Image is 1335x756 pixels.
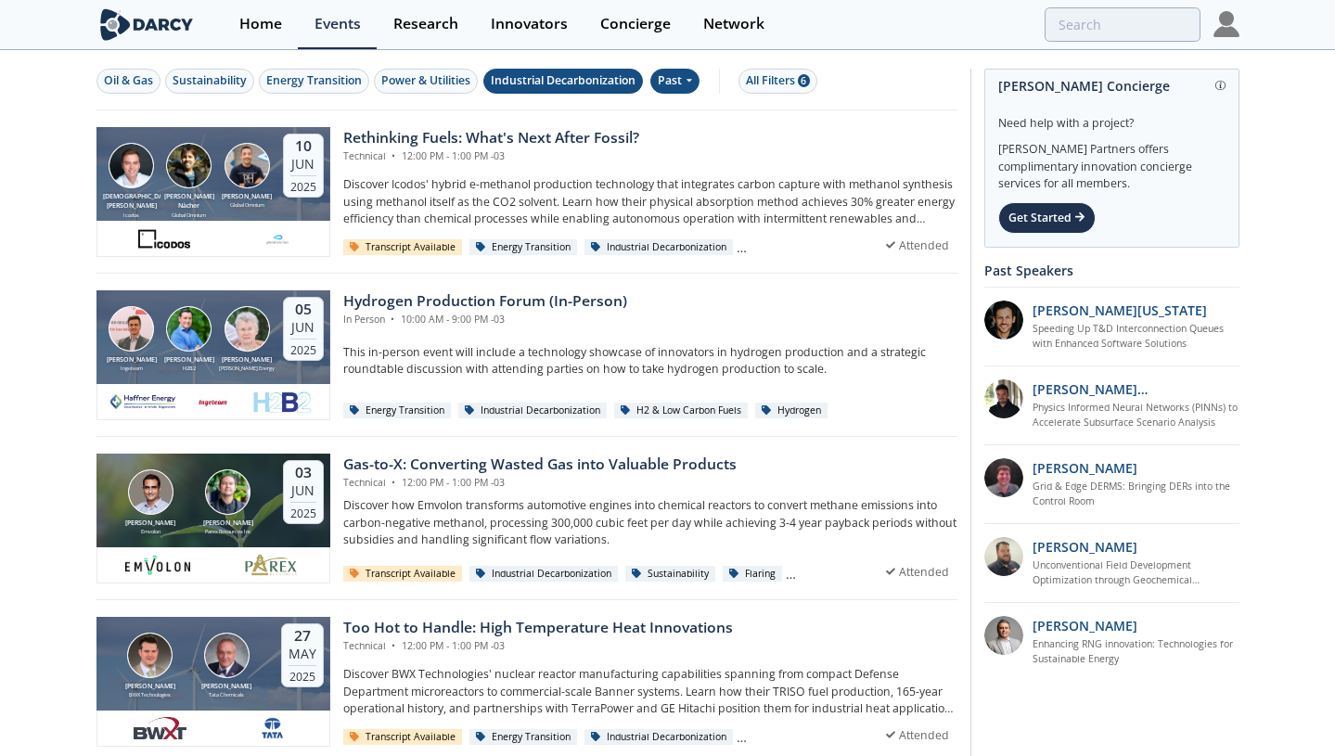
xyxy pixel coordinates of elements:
iframe: chat widget [1257,682,1316,737]
img: Emmanuel Kasseris [128,469,173,515]
div: Industrial Decarbonization [491,72,635,89]
div: Parex Resources Inc [199,528,256,535]
a: Emmanuel Kasseris [PERSON_NAME] Emvolon Jacobo Ortiz Avila [PERSON_NAME] Parex Resources Inc 03 J... [96,454,957,583]
div: Technical 12:00 PM - 1:00 PM -03 [343,149,639,164]
img: 87ca1092-bcd8-4a99-9c3a-4ff482c1e025 [196,391,229,413]
div: Global Omnium [218,201,276,209]
img: 1643745785856-bwxt%20logo.jfif [133,717,187,739]
div: Gas-to-X: Converting Wasted Gas into Valuable Products [343,454,737,476]
div: 2025 [290,339,316,357]
div: 2025 [290,175,316,194]
img: Rubén Hervás Martínez [225,143,270,188]
div: Global Omnium [160,211,218,219]
div: [PERSON_NAME] [103,355,160,365]
div: 2025 [289,665,316,684]
div: 05 [290,301,316,319]
img: 20112e9a-1f67-404a-878c-a26f1c79f5da [984,379,1023,418]
img: 3cee28eb-1548-43c7-b74f-3db04cb5f39b [266,227,289,250]
div: Icodos [103,211,160,219]
div: Power & Utilities [381,72,470,89]
div: Jun [290,156,316,173]
div: 27 [289,627,316,646]
div: Industrial Decarbonization [458,403,608,419]
button: Energy Transition [259,69,369,94]
div: Flaring [723,566,783,583]
div: Technical 12:00 PM - 1:00 PM -03 [343,639,733,654]
div: Oil & Gas [104,72,153,89]
div: Too Hot to Handle: High Temperature Heat Innovations [343,617,733,639]
img: 2k2ez1SvSiOh3gKHmcgF [984,537,1023,576]
img: a36b7312-a68c-433c-af4c-423f51b7b01c [110,391,175,413]
div: Hydrogen [755,403,828,419]
img: Erik Nygaard [127,633,173,678]
div: Energy Transition [469,239,578,256]
div: May [289,646,316,662]
div: Industrial Decarbonization [469,566,619,583]
div: 03 [290,464,316,482]
div: [PERSON_NAME] [199,519,256,529]
p: [PERSON_NAME] [PERSON_NAME] [1033,379,1239,399]
div: Network [703,17,764,32]
div: BWX Technologies [122,691,179,698]
div: Attended [878,560,957,583]
p: [PERSON_NAME] [1033,616,1137,635]
img: accc9a8e-a9c1-4d58-ae37-132228efcf55 [984,458,1023,497]
div: Need help with a project? [998,102,1226,132]
span: • [388,313,398,326]
img: 63629522-c047-4eeb-9b06-6d35eadfb64d [137,227,192,250]
a: Grid & Edge DERMS: Bringing DERs into the Control Room [1033,480,1239,509]
div: Transcript Available [343,729,463,746]
p: This in-person event will include a technology showcase of innovators in hydrogen production and ... [343,344,957,378]
div: Transcript Available [343,566,463,583]
div: Sustainability [625,566,716,583]
img: 1642110306268-download%20%281%29.png [240,554,301,576]
div: [PERSON_NAME] [160,355,218,365]
div: [PERSON_NAME] [198,682,255,692]
div: Attended [878,724,957,747]
div: Energy Transition [469,729,578,746]
div: Emvolon [122,528,179,535]
div: 10 [290,137,316,156]
input: Advanced Search [1045,7,1200,42]
a: Francisco Javier Sánchez Primo [PERSON_NAME] Ingeteam Pedro Pajares [PERSON_NAME] H2B2 Nathalie I... [96,290,957,420]
span: • [389,476,399,489]
div: [PERSON_NAME] [218,355,276,365]
button: Oil & Gas [96,69,160,94]
p: Discover Icodos' hybrid e-methanol production technology that integrates carbon capture with meth... [343,176,957,227]
div: Hydrogen Production Forum (In-Person) [343,290,627,313]
img: 4058cc60-73fe-4de0-9c07-37b507d53c31 [252,717,293,739]
img: Jon Conrad [204,633,250,678]
a: Christian Wünsch [DEMOGRAPHIC_DATA][PERSON_NAME] Icodos Feliu Sempere Nàcher [PERSON_NAME] Nàcher... [96,127,957,257]
div: Concierge [600,17,671,32]
div: Technical 12:00 PM - 1:00 PM -03 [343,476,737,491]
div: H2 & Low Carbon Fuels [614,403,749,419]
a: Unconventional Field Development Optimization through Geochemical Fingerprinting Technology [1033,558,1239,588]
div: [PERSON_NAME] Energy [218,365,276,372]
div: Tata Chemicals [198,691,255,698]
div: H2B2 [160,365,218,372]
div: 2025 [290,502,316,520]
div: Get Started [998,202,1096,234]
div: [PERSON_NAME] [122,519,179,529]
p: [PERSON_NAME][US_STATE] [1033,301,1207,320]
img: information.svg [1215,81,1226,91]
p: [PERSON_NAME] [1033,537,1137,557]
button: Industrial Decarbonization [483,69,643,94]
a: Erik Nygaard [PERSON_NAME] BWX Technologies Jon Conrad [PERSON_NAME] Tata Chemicals 27 May 2025 T... [96,617,957,747]
div: Jun [290,319,316,336]
p: Discover how Emvolon transforms automotive engines into chemical reactors to convert methane emis... [343,497,957,548]
div: [DEMOGRAPHIC_DATA][PERSON_NAME] [103,192,160,211]
div: Innovators [491,17,568,32]
a: Speeding Up T&D Interconnection Queues with Enhanced Software Solutions [1033,322,1239,352]
button: Power & Utilities [374,69,478,94]
p: [PERSON_NAME] [1033,458,1137,478]
div: Attended [878,234,957,257]
img: 1fdb2308-3d70-46db-bc64-f6eabefcce4d [984,616,1023,655]
img: logo-wide.svg [96,8,198,41]
button: Sustainability [165,69,254,94]
div: Jun [290,482,316,499]
div: Rethinking Fuels: What's Next After Fossil? [343,127,639,149]
span: 6 [798,74,810,87]
img: 1b183925-147f-4a47-82c9-16eeeed5003c [984,301,1023,340]
p: Discover BWX Technologies' nuclear reactor manufacturing capabilities spanning from compact Defen... [343,666,957,717]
